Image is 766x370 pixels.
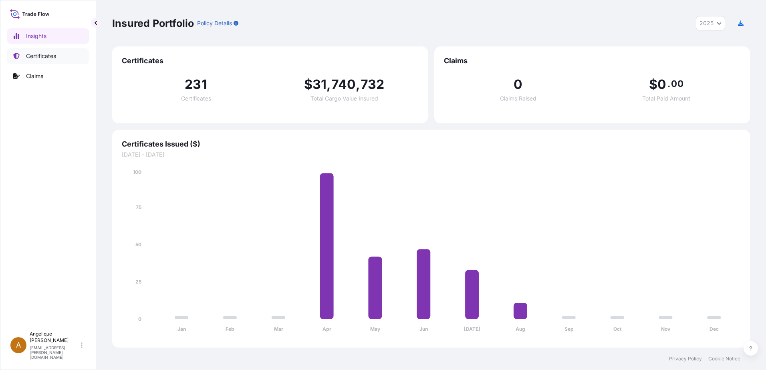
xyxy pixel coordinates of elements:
[669,356,702,362] a: Privacy Policy
[26,32,46,40] p: Insights
[26,52,56,60] p: Certificates
[226,326,234,332] tspan: Feb
[564,326,574,332] tspan: Sep
[312,78,327,91] span: 31
[464,326,480,332] tspan: [DATE]
[444,56,740,66] span: Claims
[122,151,740,159] span: [DATE] - [DATE]
[419,326,428,332] tspan: Jun
[661,326,671,332] tspan: Nov
[138,316,141,322] tspan: 0
[667,80,670,87] span: .
[710,326,719,332] tspan: Dec
[671,80,683,87] span: 00
[185,78,207,91] span: 231
[323,326,331,332] tspan: Apr
[133,169,141,175] tspan: 100
[7,68,89,84] a: Claims
[649,78,657,91] span: $
[331,78,356,91] span: 740
[696,16,725,30] button: Year Selector
[197,19,232,27] p: Policy Details
[500,96,536,101] span: Claims Raised
[135,241,141,247] tspan: 50
[7,28,89,44] a: Insights
[30,345,79,360] p: [EMAIL_ADDRESS][PERSON_NAME][DOMAIN_NAME]
[274,326,283,332] tspan: Mar
[304,78,312,91] span: $
[514,78,522,91] span: 0
[30,331,79,344] p: Angelique [PERSON_NAME]
[122,56,418,66] span: Certificates
[26,72,43,80] p: Claims
[361,78,385,91] span: 732
[657,78,666,91] span: 0
[327,78,331,91] span: ,
[708,356,740,362] a: Cookie Notice
[370,326,381,332] tspan: May
[135,279,141,285] tspan: 25
[122,139,740,149] span: Certificates Issued ($)
[516,326,525,332] tspan: Aug
[112,17,194,30] p: Insured Portfolio
[613,326,622,332] tspan: Oct
[16,341,21,349] span: A
[699,19,714,27] span: 2025
[7,48,89,64] a: Certificates
[136,204,141,210] tspan: 75
[177,326,186,332] tspan: Jan
[181,96,211,101] span: Certificates
[356,78,360,91] span: ,
[310,96,378,101] span: Total Cargo Value Insured
[642,96,690,101] span: Total Paid Amount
